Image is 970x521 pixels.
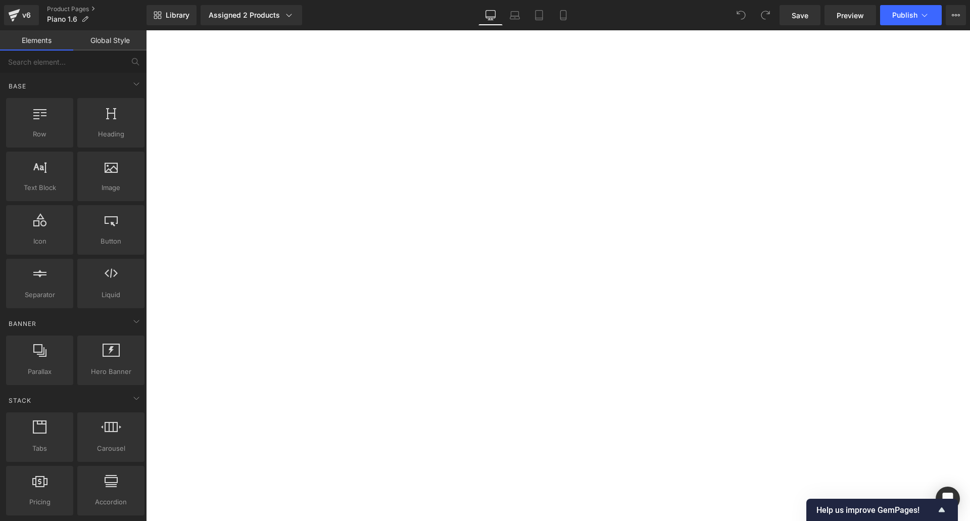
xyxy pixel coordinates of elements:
button: Redo [755,5,775,25]
button: More [946,5,966,25]
a: Laptop [503,5,527,25]
a: New Library [147,5,197,25]
div: Assigned 2 Products [209,10,294,20]
a: Tablet [527,5,551,25]
div: v6 [20,9,33,22]
span: Separator [9,290,70,300]
span: Base [8,81,27,91]
button: Undo [731,5,751,25]
button: Show survey - Help us improve GemPages! [816,504,948,516]
span: Help us improve GemPages! [816,505,936,515]
span: Accordion [80,497,141,507]
span: Text Block [9,182,70,193]
span: Carousel [80,443,141,454]
span: Library [166,11,189,20]
button: Publish [880,5,942,25]
span: Banner [8,319,37,328]
a: Preview [825,5,876,25]
a: Mobile [551,5,575,25]
span: Button [80,236,141,247]
div: Open Intercom Messenger [936,487,960,511]
span: Row [9,129,70,139]
span: Save [792,10,808,21]
a: Global Style [73,30,147,51]
a: Desktop [478,5,503,25]
span: Icon [9,236,70,247]
span: Heading [80,129,141,139]
span: Hero Banner [80,366,141,377]
span: Tabs [9,443,70,454]
span: Parallax [9,366,70,377]
a: v6 [4,5,39,25]
span: Piano 1.6 [47,15,77,23]
span: Stack [8,396,32,405]
span: Pricing [9,497,70,507]
span: Publish [892,11,917,19]
span: Liquid [80,290,141,300]
span: Preview [837,10,864,21]
span: Image [80,182,141,193]
a: Product Pages [47,5,147,13]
